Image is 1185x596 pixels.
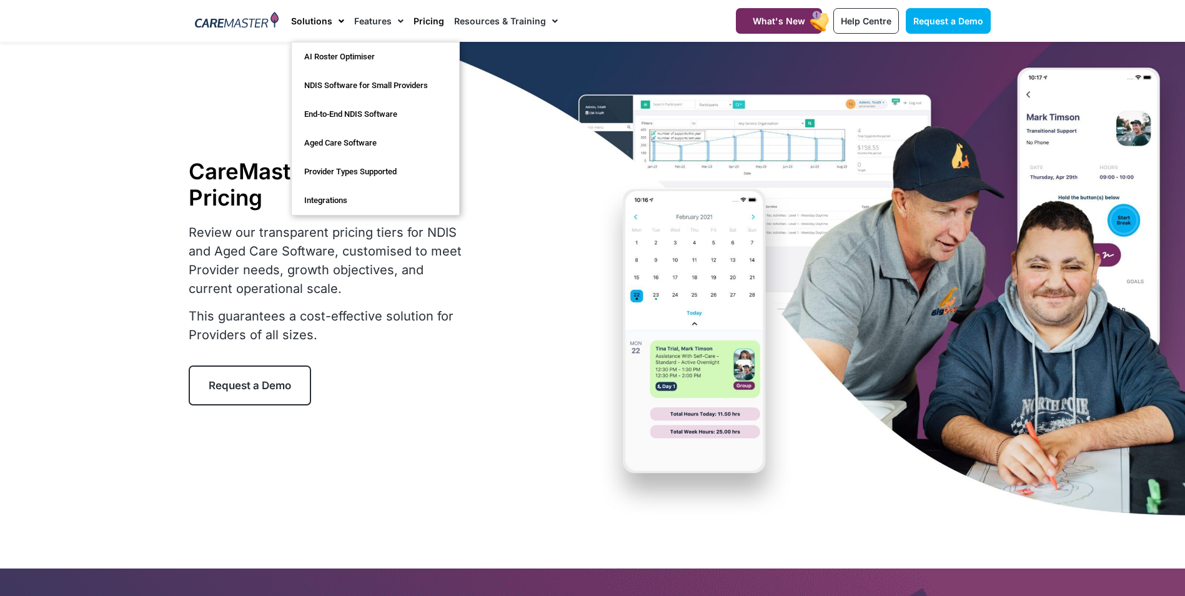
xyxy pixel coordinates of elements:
span: Help Centre [841,16,891,26]
a: NDIS Software for Small Providers [292,71,459,100]
a: Integrations [292,186,459,215]
a: End-to-End NDIS Software [292,100,459,129]
p: Review our transparent pricing tiers for NDIS and Aged Care Software, customised to meet Provider... [189,223,470,298]
a: Request a Demo [189,365,311,405]
span: What's New [753,16,805,26]
a: Provider Types Supported [292,157,459,186]
p: This guarantees a cost-effective solution for Providers of all sizes. [189,307,470,344]
span: Request a Demo [913,16,983,26]
a: What's New [736,8,822,34]
span: Request a Demo [209,379,291,392]
a: Request a Demo [906,8,991,34]
a: Help Centre [833,8,899,34]
a: Aged Care Software [292,129,459,157]
ul: Solutions [291,42,460,216]
h1: CareMaster Platform Pricing [189,158,470,211]
a: AI Roster Optimiser [292,42,459,71]
img: CareMaster Logo [195,12,279,31]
